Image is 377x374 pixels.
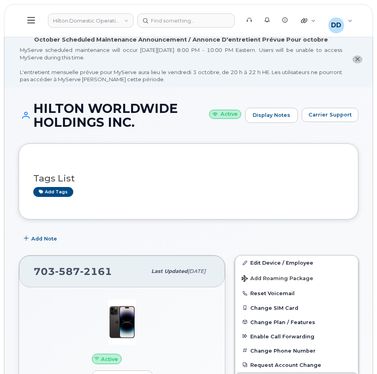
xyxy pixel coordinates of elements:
[235,329,358,343] button: Enable Call Forwarding
[242,275,313,283] span: Add Roaming Package
[235,256,358,270] a: Edit Device / Employee
[235,286,358,300] button: Reset Voicemail
[33,187,73,197] a: Add tags
[235,301,358,315] button: Change SIM Card
[20,46,342,83] div: MyServe scheduled maintenance will occur [DATE][DATE] 8:00 PM - 10:00 PM Eastern. Users will be u...
[151,268,188,274] span: Last updated
[245,108,298,123] a: Display Notes
[250,333,314,339] span: Enable Call Forwarding
[33,174,344,183] h3: Tags List
[343,340,371,368] iframe: Messenger Launcher
[235,343,358,358] button: Change Phone Number
[188,268,206,274] span: [DATE]
[235,270,358,286] button: Add Roaming Package
[34,36,328,44] div: October Scheduled Maintenance Announcement / Annonce D'entretient Prévue Pour octobre
[34,265,112,277] span: 703
[19,231,64,246] button: Add Note
[250,319,315,325] span: Change Plan / Features
[352,55,362,64] button: close notification
[55,265,80,277] span: 587
[235,358,358,372] button: Request Account Change
[209,110,241,119] small: Active
[98,298,146,346] img: image20231002-3703462-njx0qo.jpeg
[308,111,352,118] span: Carrier Support
[31,235,57,242] span: Add Note
[302,108,358,122] button: Carrier Support
[19,101,241,129] h1: HILTON WORLDWIDE HOLDINGS INC.
[101,355,118,363] span: Active
[80,265,112,277] span: 2161
[235,315,358,329] button: Change Plan / Features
